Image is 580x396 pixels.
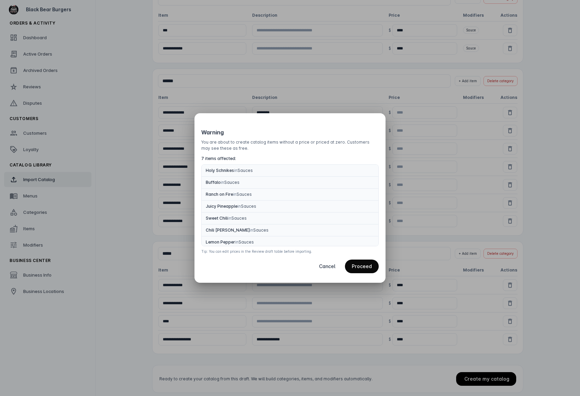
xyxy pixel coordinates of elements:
span: Ranch on Fire [206,192,233,197]
span: in [233,192,236,197]
span: in [250,228,253,233]
span: in [235,239,238,245]
span: Cancel [319,264,335,269]
span: in [221,180,224,185]
span: Sauces [237,168,253,173]
span: Buffalo [206,180,221,185]
h2: Warning [201,128,379,136]
p: You are about to create catalog items without a price or priced at zero. Customers may see these ... [201,139,379,151]
button: Cancel [312,260,342,273]
span: Sauces [241,204,256,209]
span: Proceed [352,264,372,269]
span: Chili [PERSON_NAME] [206,228,250,233]
span: Sauces [253,228,269,233]
span: Sauces [238,239,254,245]
span: in [237,204,241,209]
div: 7 items affected: [201,156,379,162]
span: Juicy Pineapple [206,204,237,209]
span: Sauces [224,180,240,185]
button: Proceed [345,260,379,273]
span: in [234,168,237,173]
span: Holy Schnikes [206,168,234,173]
span: Lemon Pepper [206,239,235,245]
span: Sauces [236,192,252,197]
span: in [228,216,231,221]
span: Sauces [231,216,247,221]
span: Sweet Chili [206,216,228,221]
p: Tip: You can edit prices in the Review draft table before importing. [201,249,379,254]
